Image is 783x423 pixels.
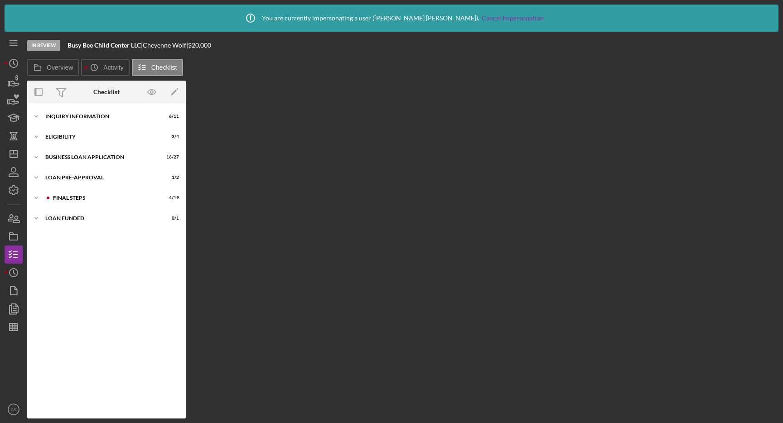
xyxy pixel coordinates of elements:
b: Busy Bee Child Center LLC [68,41,141,49]
div: Checklist [93,88,120,96]
div: FINAL STEPS [53,195,156,201]
div: 1 / 2 [163,175,179,180]
div: LOAN PRE-APPROVAL [45,175,156,180]
div: 16 / 27 [163,154,179,160]
div: 4 / 19 [163,195,179,201]
div: You are currently impersonating a user ( [PERSON_NAME] [PERSON_NAME] ). [239,7,544,29]
div: ELIGIBILITY [45,134,156,139]
div: | [68,42,143,49]
div: 6 / 11 [163,114,179,119]
text: CS [10,407,16,412]
div: BUSINESS LOAN APPLICATION [45,154,156,160]
span: $20,000 [188,41,211,49]
div: 0 / 1 [163,216,179,221]
button: Checklist [132,59,183,76]
a: Cancel Impersonation [482,14,544,22]
label: Activity [103,64,123,71]
div: INQUIRY INFORMATION [45,114,156,119]
button: Activity [81,59,129,76]
label: Overview [47,64,73,71]
button: Overview [27,59,79,76]
div: Cheyenne Wolf | [143,42,188,49]
div: LOAN FUNDED [45,216,156,221]
label: Checklist [151,64,177,71]
button: CS [5,400,23,418]
div: 3 / 4 [163,134,179,139]
div: In Review [27,40,60,51]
